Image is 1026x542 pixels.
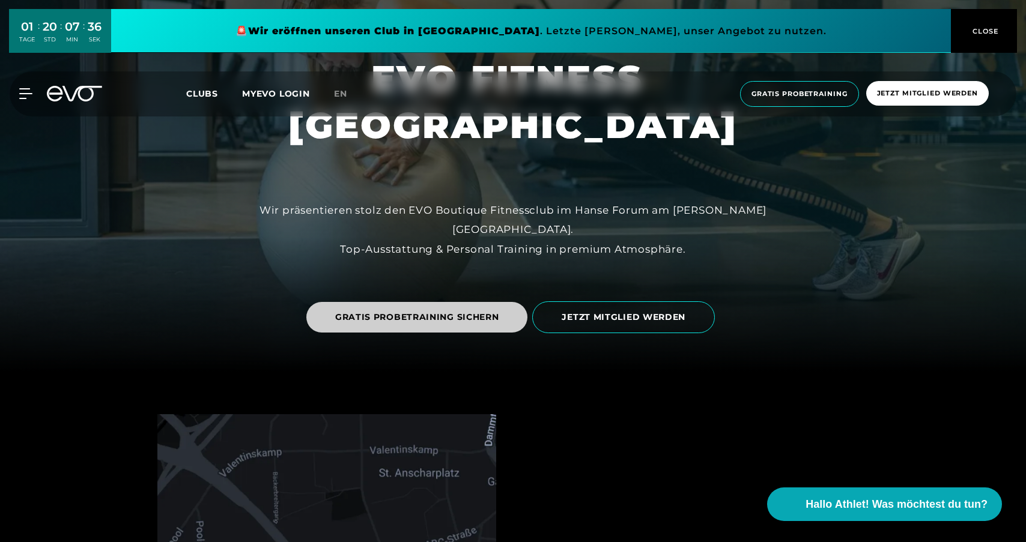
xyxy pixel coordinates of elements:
span: CLOSE [970,26,999,37]
span: Jetzt Mitglied werden [877,88,978,98]
button: Hallo Athlet! Was möchtest du tun? [767,487,1002,521]
div: : [38,19,40,51]
span: Clubs [186,88,218,99]
span: Hallo Athlet! Was möchtest du tun? [806,496,988,513]
div: MIN [65,35,80,44]
div: 20 [43,18,57,35]
a: Clubs [186,88,242,99]
a: JETZT MITGLIED WERDEN [532,292,720,342]
a: en [334,87,362,101]
a: Jetzt Mitglied werden [863,81,992,107]
a: GRATIS PROBETRAINING SICHERN [306,293,533,342]
div: 36 [88,18,102,35]
a: MYEVO LOGIN [242,88,310,99]
div: : [60,19,62,51]
div: : [83,19,85,51]
div: TAGE [19,35,35,44]
span: JETZT MITGLIED WERDEN [562,311,685,324]
span: GRATIS PROBETRAINING SICHERN [335,311,499,324]
div: STD [43,35,57,44]
a: Gratis Probetraining [736,81,863,107]
span: Gratis Probetraining [751,89,848,99]
div: 07 [65,18,80,35]
div: Wir präsentieren stolz den EVO Boutique Fitnessclub im Hanse Forum am [PERSON_NAME][GEOGRAPHIC_DA... [243,200,783,259]
div: SEK [88,35,102,44]
button: CLOSE [951,9,1017,53]
div: 01 [19,18,35,35]
span: en [334,88,347,99]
